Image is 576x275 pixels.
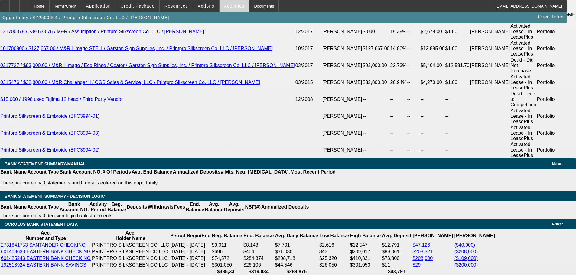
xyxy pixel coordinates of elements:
[470,74,510,91] td: [PERSON_NAME]
[243,230,274,241] th: End. Balance
[382,262,412,268] td: $11
[363,40,390,57] td: $127,667.00
[350,255,381,261] td: $410,831
[164,4,188,8] span: Resources
[172,169,220,175] th: Annualized Deposits
[121,4,155,8] span: Credit Package
[510,23,536,40] td: Activated Lease - In LeasePlus
[407,108,420,125] td: --
[412,262,421,267] a: $29
[350,242,381,248] td: $12,547
[363,91,390,108] td: --
[0,46,273,51] a: 101700900 / $127,667.00 / M&R i-Image STE 1 / Garston Sign Supplies, Inc. / Printpro Silkscreen C...
[322,23,363,40] td: [PERSON_NAME]
[319,230,349,241] th: Low Balance
[322,40,363,57] td: [PERSON_NAME]
[407,125,420,142] td: --
[382,269,412,275] th: $43,791
[322,142,363,158] td: [PERSON_NAME]
[322,91,363,108] td: [PERSON_NAME]
[420,108,445,125] td: --
[454,230,495,241] th: [PERSON_NAME]
[552,222,563,226] span: Refresh
[470,40,510,57] td: [PERSON_NAME]
[407,23,420,40] td: --
[126,201,148,213] th: Deposits
[243,242,274,248] td: $8,148
[204,201,223,213] th: Avg. Balance
[212,249,242,255] td: $696
[2,15,169,20] span: Opportunity / 072500604 / Printpro Silkscreen Co. LLC / [PERSON_NAME]
[390,57,407,74] td: 22.73%
[295,40,322,57] td: 10/2017
[170,255,211,261] td: [DATE] - [DATE]
[510,40,536,57] td: Activated Lease - In LeasePlus
[445,91,470,108] td: --
[382,255,412,261] td: $73,300
[407,74,420,91] td: --
[382,242,412,248] td: $12,791
[470,23,510,40] td: [PERSON_NAME]
[107,201,126,213] th: Beg. Balance
[27,169,59,175] th: Account Type
[445,40,470,57] td: $1.00
[1,256,91,261] a: 601425243 EASTERN BANK CHECKING
[363,57,390,74] td: $93,000.00
[295,91,322,108] td: 12/2008
[445,108,470,125] td: --
[59,169,102,175] th: Bank Account NO.
[445,23,470,40] td: $1.00
[224,201,245,213] th: Avg. Deposits
[295,23,322,40] td: 12/2017
[510,125,536,142] td: Activated Lease - In LeasePlus
[275,255,319,261] td: $208,718
[510,91,536,108] td: Dead - Due to Competition
[407,40,420,57] td: --
[510,142,536,158] td: Activated Lease - In LeasePlus
[363,108,390,125] td: --
[102,169,131,175] th: # Of Periods
[92,262,169,268] td: PRINTPRO SILKSCREEN CO LLC
[382,249,412,255] td: $89,061
[212,262,242,268] td: $301,050
[86,4,111,8] span: Application
[116,0,159,12] button: Credit Package
[0,63,295,68] a: 0317727 / $93,000.00 / M&R I-Image / Eco Rinse / Coater / Garston Sign Supplies, Inc. / Printpro ...
[243,262,274,268] td: $26,106
[0,97,123,102] a: $15,000 / 1998 used Tajima 12 head / Third Party Vendor
[275,269,319,275] th: $288,876
[160,0,193,12] button: Resources
[420,57,445,74] td: $5,464.00
[412,242,430,248] a: $47,126
[0,29,204,34] a: 121700378 / $39,633.76 / M&R / Assumption / Printpro Silkscreen Co. LLC / [PERSON_NAME]
[5,222,78,227] span: OCROLUS BANK STATEMENT DATA
[407,57,420,74] td: --
[420,91,445,108] td: --
[243,269,274,275] th: $319,034
[390,91,407,108] td: --
[390,23,407,40] td: 19.39%
[1,230,91,241] th: Acc. Number and Type
[510,108,536,125] td: Activated Lease - In LeasePlus
[322,74,363,91] td: [PERSON_NAME]
[170,230,211,241] th: Period Begin/End
[275,249,319,255] td: $31,030
[212,242,242,248] td: $9,011
[295,57,322,74] td: 03/2017
[0,114,99,119] a: Printpro Silkscreen & Embroide (BFC3994-01)
[445,74,470,91] td: $1.00
[319,249,349,255] td: $43
[59,201,89,213] th: Bank Account NO.
[350,262,381,268] td: $301,050
[221,169,290,175] th: # Mts. Neg. [MEDICAL_DATA].
[5,194,105,199] span: Bank Statement Summary - Decision Logic
[350,230,381,241] th: High Balance
[470,57,510,74] td: [PERSON_NAME]
[382,230,412,241] th: Avg. Deposit
[295,74,322,91] td: 03/2015
[198,4,214,8] span: Actions
[275,230,319,241] th: Avg. Daily Balance
[407,91,420,108] td: --
[290,169,336,175] th: Most Recent Period
[363,125,390,142] td: --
